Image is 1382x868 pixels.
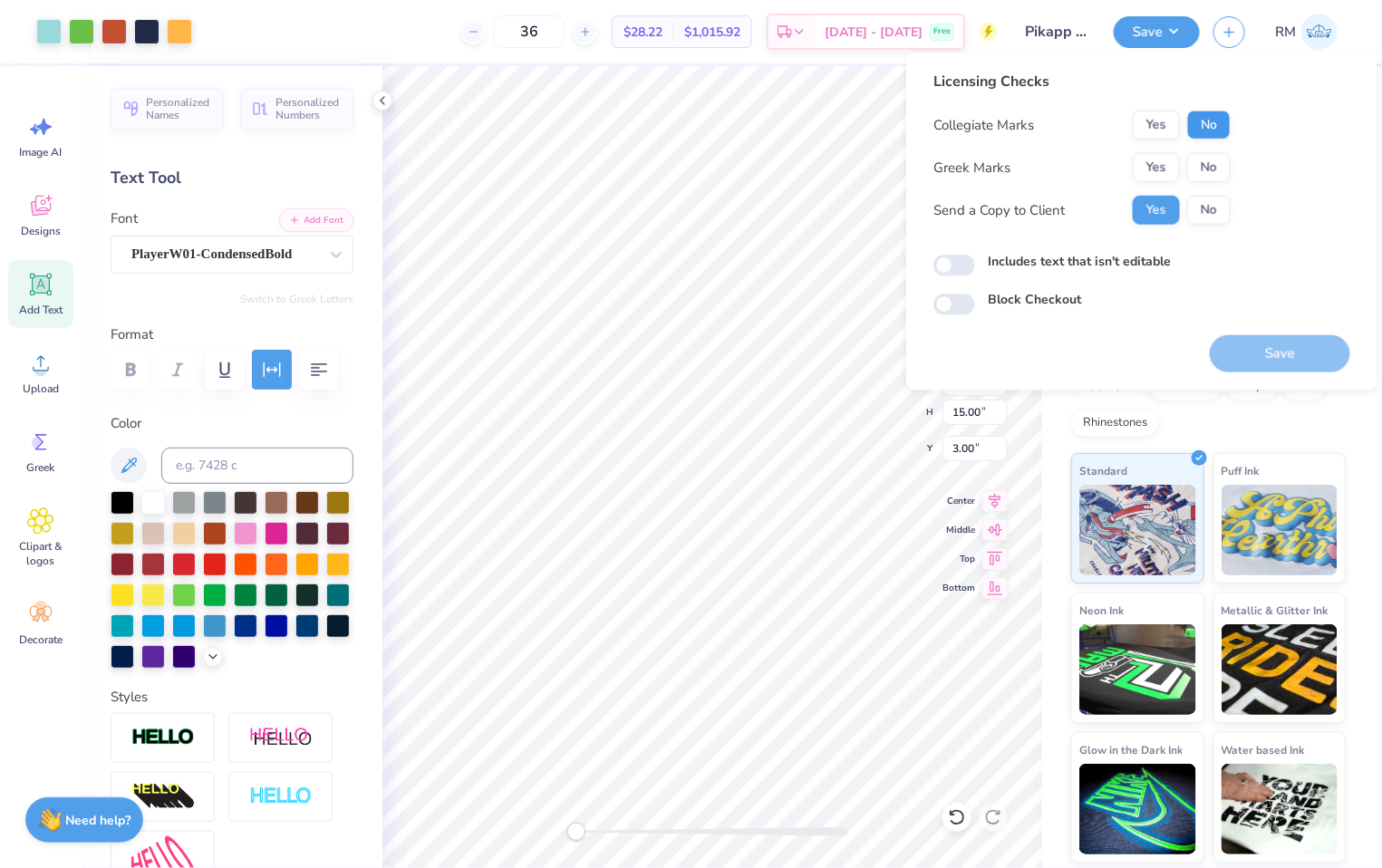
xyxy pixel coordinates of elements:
[1079,485,1196,575] img: Standard
[988,252,1171,271] label: Includes text that isn't editable
[66,812,131,829] strong: Need help?
[23,381,59,396] span: Upload
[161,448,353,484] input: e.g. 7428 c
[1222,601,1329,620] span: Metallic & Glitter Ink
[249,786,313,807] img: Negative Space
[240,88,353,130] button: Personalized Numbers
[988,290,1081,309] label: Block Checkout
[111,324,353,345] label: Format
[933,71,1231,92] div: Licensing Checks
[111,687,148,708] label: Styles
[1079,740,1183,759] span: Glow in the Dark Ink
[942,581,975,595] span: Bottom
[942,552,975,566] span: Top
[942,494,975,508] span: Center
[1133,196,1180,225] button: Yes
[1133,111,1180,140] button: Yes
[1071,410,1159,437] div: Rhinestones
[825,23,923,42] span: [DATE] - [DATE]
[249,727,313,749] img: Shadow
[1301,14,1338,50] img: Ronald Manipon
[1276,22,1297,43] span: RM
[1222,740,1305,759] span: Water based Ink
[1268,14,1346,50] a: RM
[494,15,565,48] input: – –
[933,158,1010,178] div: Greek Marks
[11,539,71,568] span: Clipart & logos
[933,200,1065,221] div: Send a Copy to Client
[1222,764,1339,854] img: Water based Ink
[131,783,195,812] img: 3D Illusion
[131,728,195,748] img: Stroke
[1187,111,1231,140] button: No
[933,115,1034,136] div: Collegiate Marks
[1079,764,1196,854] img: Glow in the Dark Ink
[146,96,213,121] span: Personalized Names
[623,23,662,42] span: $28.22
[1187,196,1231,225] button: No
[933,25,951,38] span: Free
[1114,16,1200,48] button: Save
[1222,461,1260,480] span: Puff Ink
[240,292,353,306] button: Switch to Greek Letters
[27,460,55,475] span: Greek
[1187,153,1231,182] button: No
[19,303,63,317] span: Add Text
[942,523,975,537] span: Middle
[1222,624,1339,715] img: Metallic & Glitter Ink
[1079,461,1127,480] span: Standard
[111,413,353,434] label: Color
[1011,14,1100,50] input: Untitled Design
[111,208,138,229] label: Font
[275,96,343,121] span: Personalized Numbers
[279,208,353,232] button: Add Font
[20,145,63,159] span: Image AI
[1133,153,1180,182] button: Yes
[567,823,585,841] div: Accessibility label
[1079,601,1124,620] span: Neon Ink
[19,632,63,647] span: Decorate
[111,166,353,190] div: Text Tool
[1079,624,1196,715] img: Neon Ink
[684,23,740,42] span: $1,015.92
[21,224,61,238] span: Designs
[111,88,224,130] button: Personalized Names
[1222,485,1339,575] img: Puff Ink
